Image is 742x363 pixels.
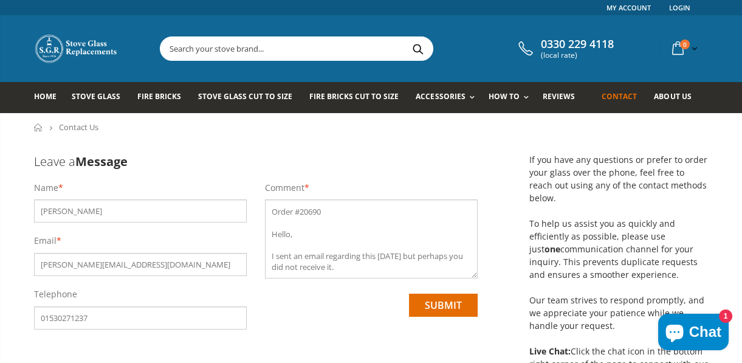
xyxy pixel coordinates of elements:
[34,123,43,131] a: Home
[34,235,57,247] label: Email
[543,91,575,102] span: Reviews
[602,91,637,102] span: Contact
[680,40,690,49] span: 0
[489,82,535,113] a: How To
[309,82,408,113] a: Fire Bricks Cut To Size
[416,91,465,102] span: Accessories
[137,91,181,102] span: Fire Bricks
[416,82,480,113] a: Accessories
[602,82,646,113] a: Contact
[34,182,58,194] label: Name
[544,243,560,255] strong: one
[75,153,128,170] b: Message
[667,36,700,60] a: 0
[654,82,700,113] a: About us
[72,82,129,113] a: Stove Glass
[198,82,301,113] a: Stove Glass Cut To Size
[34,82,66,113] a: Home
[34,153,478,170] h3: Leave a
[654,314,732,353] inbox-online-store-chat: Shopify online store chat
[654,91,691,102] span: About us
[265,182,304,194] label: Comment
[34,91,57,102] span: Home
[489,91,520,102] span: How To
[409,294,478,317] input: submit
[59,122,98,133] span: Contact Us
[198,91,292,102] span: Stove Glass Cut To Size
[34,33,119,64] img: Stove Glass Replacement
[541,51,614,60] span: (local rate)
[160,37,569,60] input: Search your stove brand...
[72,91,120,102] span: Stove Glass
[529,345,571,357] strong: Live Chat:
[34,288,77,300] label: Telephone
[541,38,614,51] span: 0330 229 4118
[137,82,190,113] a: Fire Bricks
[309,91,399,102] span: Fire Bricks Cut To Size
[543,82,584,113] a: Reviews
[404,37,431,60] button: Search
